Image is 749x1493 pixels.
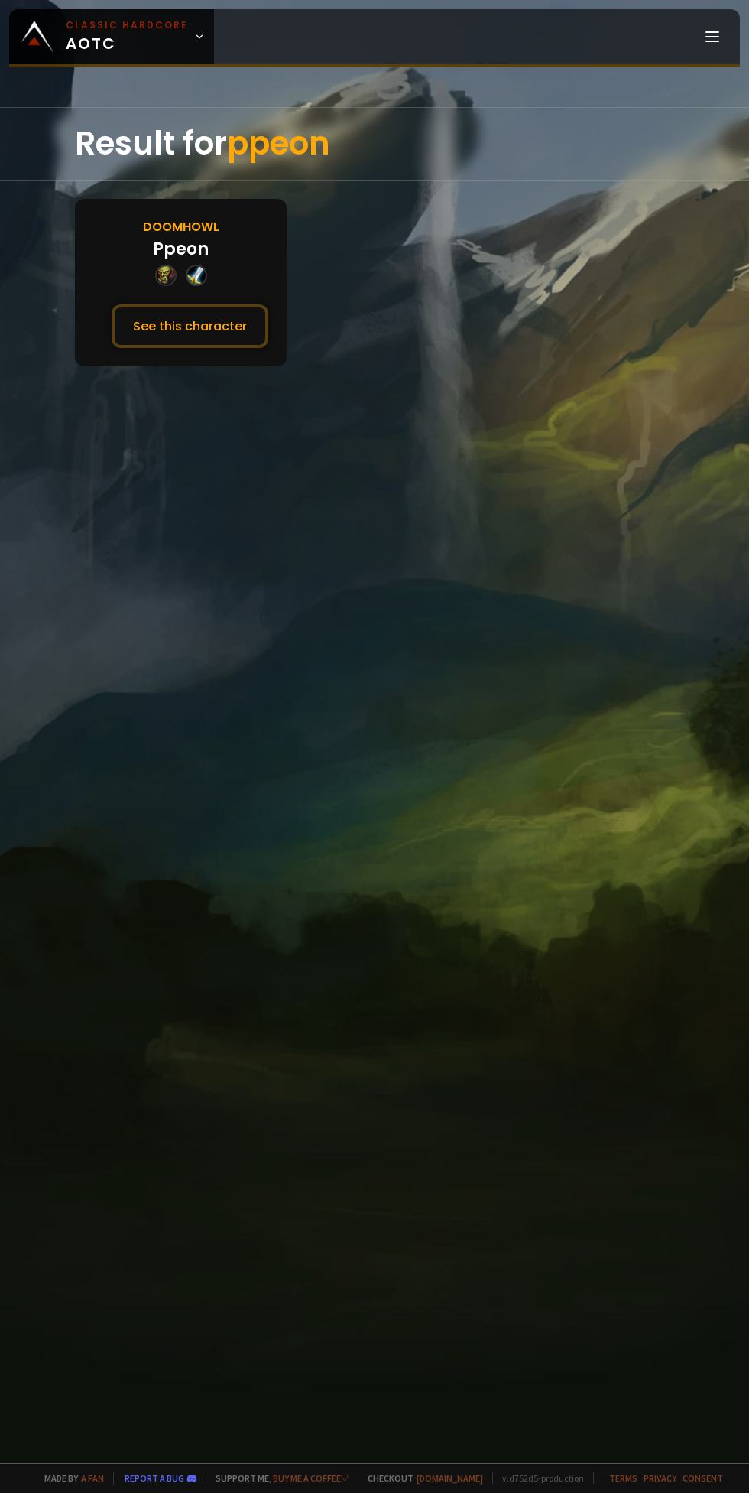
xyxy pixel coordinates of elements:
[81,1472,104,1484] a: a fan
[125,1472,184,1484] a: Report a bug
[153,236,209,262] div: Ppeon
[35,1472,104,1484] span: Made by
[273,1472,349,1484] a: Buy me a coffee
[66,18,188,32] small: Classic Hardcore
[75,108,674,180] div: Result for
[227,121,330,166] span: ppeon
[492,1472,584,1484] span: v. d752d5 - production
[644,1472,676,1484] a: Privacy
[609,1472,637,1484] a: Terms
[358,1472,483,1484] span: Checkout
[66,18,188,55] span: AOTC
[206,1472,349,1484] span: Support me,
[9,9,214,64] a: Classic HardcoreAOTC
[112,304,268,348] button: See this character
[683,1472,723,1484] a: Consent
[417,1472,483,1484] a: [DOMAIN_NAME]
[143,217,219,236] div: Doomhowl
